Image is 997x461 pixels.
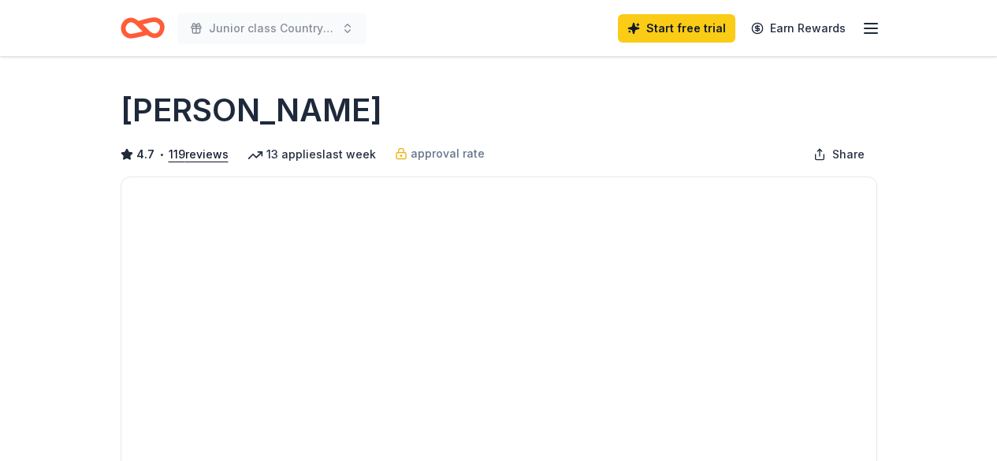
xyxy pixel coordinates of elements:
a: Home [121,9,165,46]
span: approval rate [411,144,485,163]
a: approval rate [395,144,485,163]
button: Junior class Country Fair [177,13,366,44]
a: Earn Rewards [742,14,855,43]
button: Share [801,139,877,170]
button: 119reviews [169,145,229,164]
span: Junior class Country Fair [209,19,335,38]
span: • [158,148,164,161]
a: Start free trial [618,14,735,43]
span: 4.7 [136,145,154,164]
h1: [PERSON_NAME] [121,88,382,132]
div: 13 applies last week [247,145,376,164]
span: Share [832,145,865,164]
